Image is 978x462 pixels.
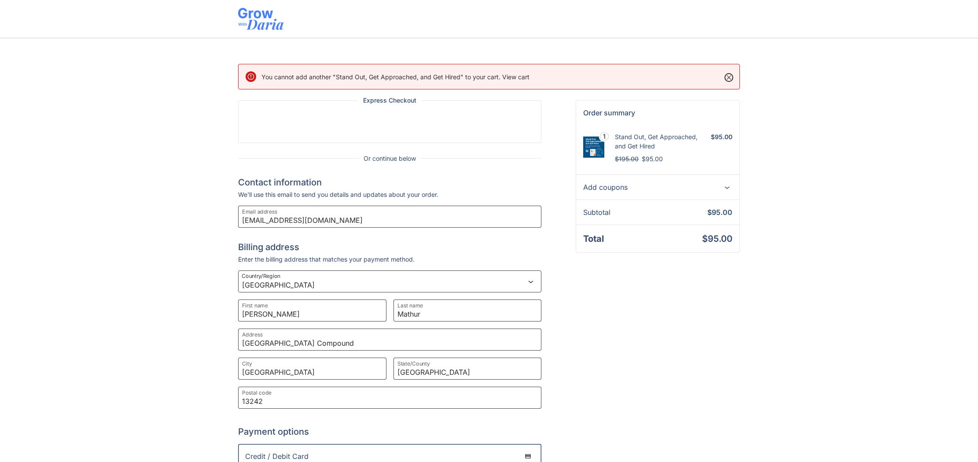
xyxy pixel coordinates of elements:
[711,133,732,140] span: $95.00
[393,299,542,322] input: Last name
[242,330,263,338] label: Address
[261,72,713,81] div: You cannot add another "Stand Out, Get Approached, and Get Hired​" to your cart. View cart
[702,233,732,244] span: $95.00
[615,155,639,163] del: $195.00
[725,74,732,81] button: Dismiss this notice
[242,359,252,367] label: City
[583,137,604,158] img: Stand Out, Get Approached, and Get Hired​
[238,102,541,143] div: Processing express checkout
[583,207,707,218] span: Subtotal
[242,273,280,279] label: Country/Region
[238,177,541,188] h2: Contact information
[397,359,430,367] label: State/County
[363,97,416,104] h2: Express Checkout
[238,206,541,228] input: Email address
[615,132,706,151] h3: Stand Out, Get Approached, and Get Hired​
[238,191,541,199] p: We'll use this email to send you details and updates about your order.
[242,388,272,396] label: Postal code
[247,109,386,134] iframe: Secure express checkout frame
[583,232,702,245] span: Total
[238,299,386,322] input: First name
[520,451,536,462] img: Credit / Debit Card
[603,133,606,140] span: 1
[238,387,541,409] input: Postal code
[238,256,541,263] p: Enter the billing address that matches your payment method.
[397,301,423,309] label: Last name
[238,358,386,380] input: City
[238,242,541,252] h2: Billing address
[245,451,536,462] span: Credit / Debit Card
[242,301,268,309] label: First name
[642,155,663,163] ins: $95.00
[707,207,732,218] span: $95.00
[391,109,529,134] iframe: Secure express checkout frame
[238,154,541,163] div: Or continue below
[238,426,541,437] h2: Payment options
[238,329,541,351] input: Address
[393,358,542,380] input: State/County
[583,107,739,118] p: Order summary
[583,182,732,192] div: Add coupons
[242,207,277,215] label: Email address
